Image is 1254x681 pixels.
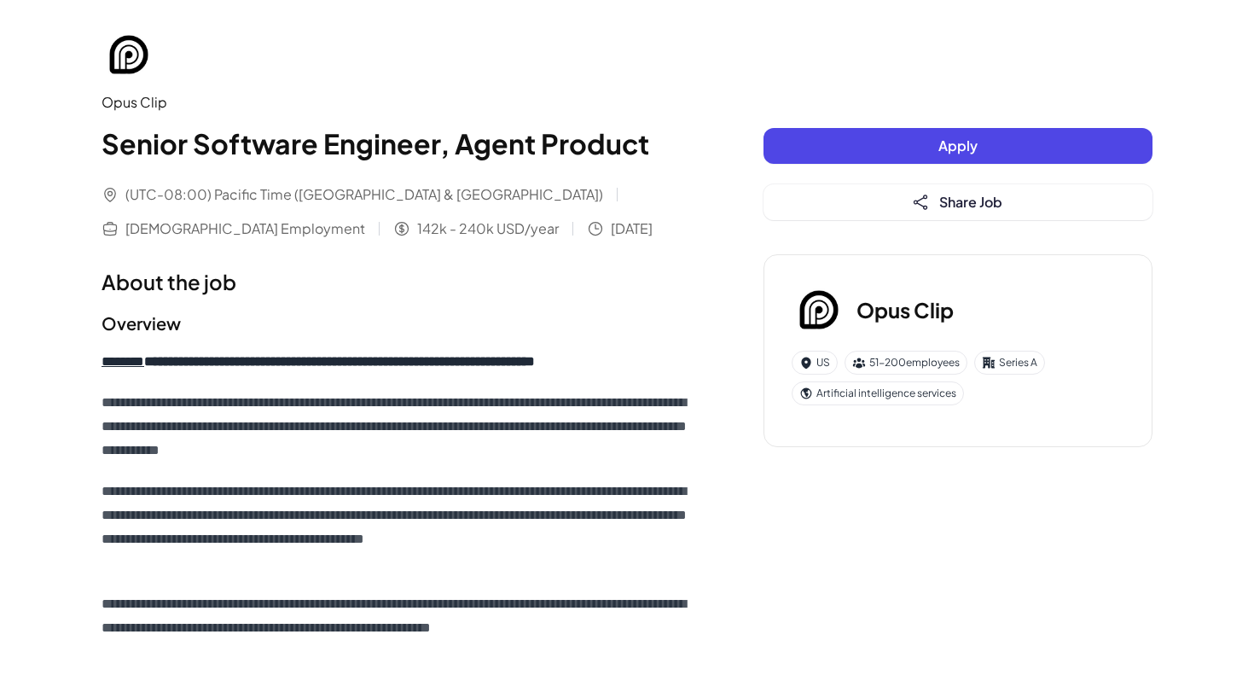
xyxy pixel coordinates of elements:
[856,294,954,325] h3: Opus Clip
[102,92,695,113] div: Opus Clip
[102,27,156,82] img: Op
[763,184,1152,220] button: Share Job
[125,218,365,239] span: [DEMOGRAPHIC_DATA] Employment
[417,218,559,239] span: 142k - 240k USD/year
[938,137,978,154] span: Apply
[792,351,838,375] div: US
[939,193,1002,211] span: Share Job
[974,351,1045,375] div: Series A
[792,282,846,337] img: Op
[102,311,695,336] h2: Overview
[763,128,1152,164] button: Apply
[102,266,695,297] h1: About the job
[125,184,603,205] span: (UTC-08:00) Pacific Time ([GEOGRAPHIC_DATA] & [GEOGRAPHIC_DATA])
[792,381,964,405] div: Artificial intelligence services
[611,218,653,239] span: [DATE]
[102,123,695,164] h1: Senior Software Engineer, Agent Product
[845,351,967,375] div: 51-200 employees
